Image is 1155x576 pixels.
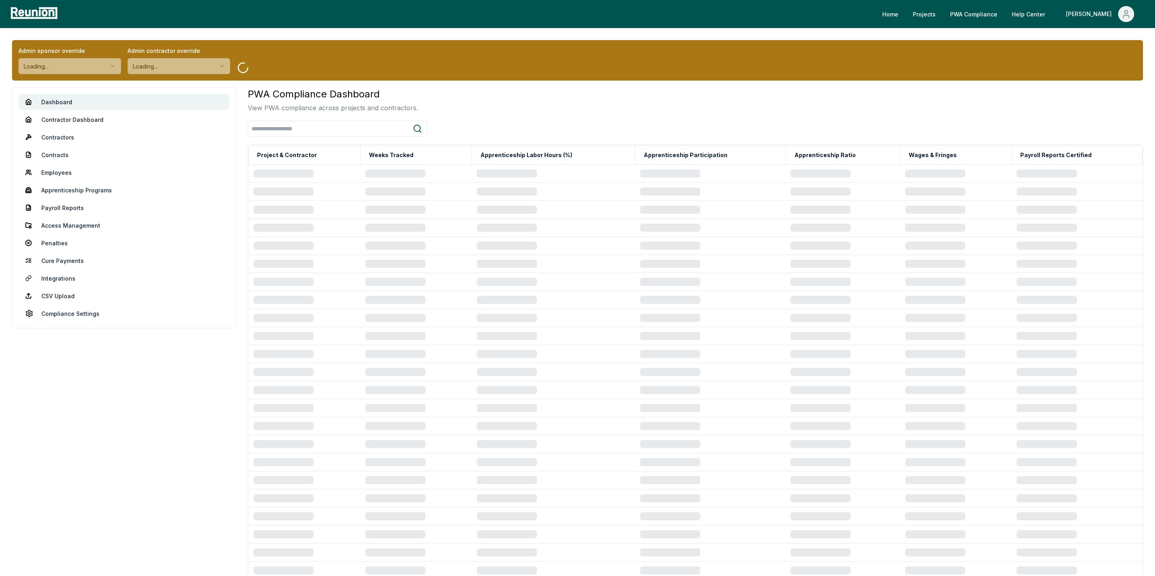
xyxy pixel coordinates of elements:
div: [PERSON_NAME] [1066,6,1115,22]
button: Apprenticeship Labor Hours (%) [479,147,574,163]
p: View PWA compliance across projects and contractors. [248,103,418,113]
a: Apprenticeship Programs [19,182,229,198]
button: Weeks Tracked [367,147,415,163]
a: Dashboard [19,94,229,110]
a: CSV Upload [19,288,229,304]
label: Admin sponsor override [18,46,121,55]
button: Apprenticeship Participation [642,147,729,163]
button: Wages & Fringes [907,147,958,163]
button: Apprenticeship Ratio [793,147,857,163]
a: Contracts [19,147,229,163]
nav: Main [876,6,1147,22]
a: Payroll Reports [19,200,229,216]
a: Cure Payments [19,253,229,269]
a: Access Management [19,217,229,233]
a: Projects [906,6,942,22]
button: Payroll Reports Certified [1019,147,1093,163]
a: Integrations [19,270,229,286]
a: PWA Compliance [944,6,1004,22]
h3: PWA Compliance Dashboard [248,87,418,101]
label: Admin contractor override [128,46,230,55]
button: [PERSON_NAME] [1060,6,1141,22]
a: Employees [19,164,229,180]
a: Contractors [19,129,229,145]
a: Home [876,6,905,22]
a: Contractor Dashboard [19,111,229,127]
a: Compliance Settings [19,305,229,321]
button: Project & Contractor [255,147,318,163]
a: Help Center [1005,6,1052,22]
a: Penalties [19,235,229,251]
